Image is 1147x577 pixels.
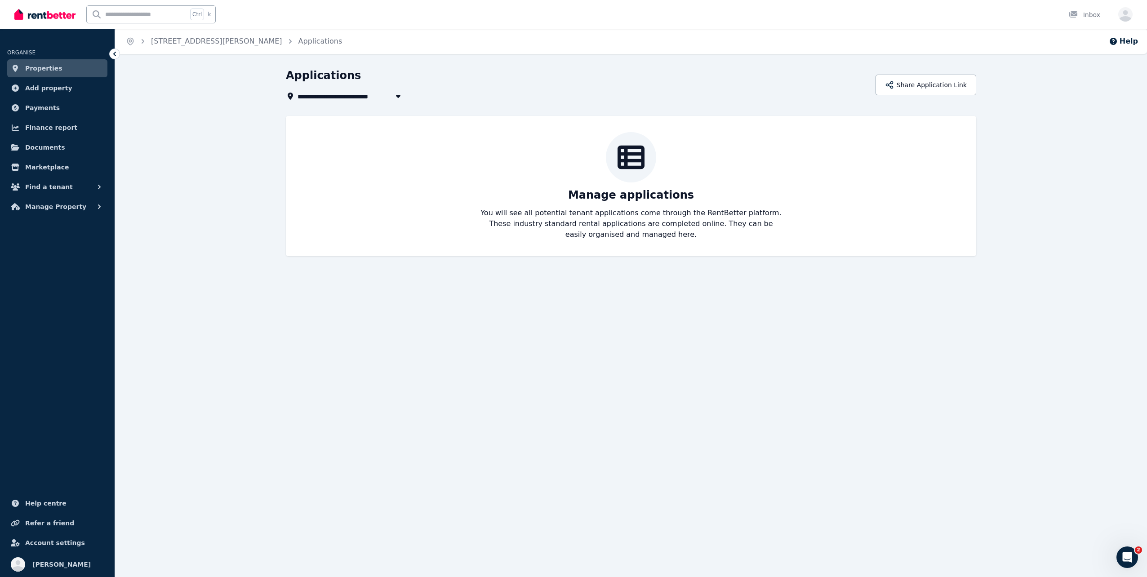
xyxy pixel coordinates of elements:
[7,138,107,156] a: Documents
[25,537,85,548] span: Account settings
[7,198,107,216] button: Manage Property
[7,158,107,176] a: Marketplace
[7,494,107,512] a: Help centre
[25,122,77,133] span: Finance report
[115,29,353,54] nav: Breadcrumb
[298,37,342,45] a: Applications
[25,182,73,192] span: Find a tenant
[7,514,107,532] a: Refer a friend
[7,119,107,137] a: Finance report
[7,79,107,97] a: Add property
[286,68,361,83] h1: Applications
[1069,10,1100,19] div: Inbox
[1109,36,1138,47] button: Help
[25,63,62,74] span: Properties
[568,188,694,202] p: Manage applications
[876,75,976,95] button: Share Application Link
[14,8,76,21] img: RentBetter
[1135,546,1142,554] span: 2
[7,59,107,77] a: Properties
[25,83,72,93] span: Add property
[25,498,67,509] span: Help centre
[25,142,65,153] span: Documents
[25,201,86,212] span: Manage Property
[7,178,107,196] button: Find a tenant
[7,534,107,552] a: Account settings
[1116,546,1138,568] iframe: Intercom live chat
[208,11,211,18] span: k
[7,99,107,117] a: Payments
[151,37,282,45] a: [STREET_ADDRESS][PERSON_NAME]
[25,518,74,528] span: Refer a friend
[25,162,69,173] span: Marketplace
[190,9,204,20] span: Ctrl
[7,49,36,56] span: ORGANISE
[480,208,782,240] p: You will see all potential tenant applications come through the RentBetter platform. These indust...
[32,559,91,570] span: [PERSON_NAME]
[25,102,60,113] span: Payments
